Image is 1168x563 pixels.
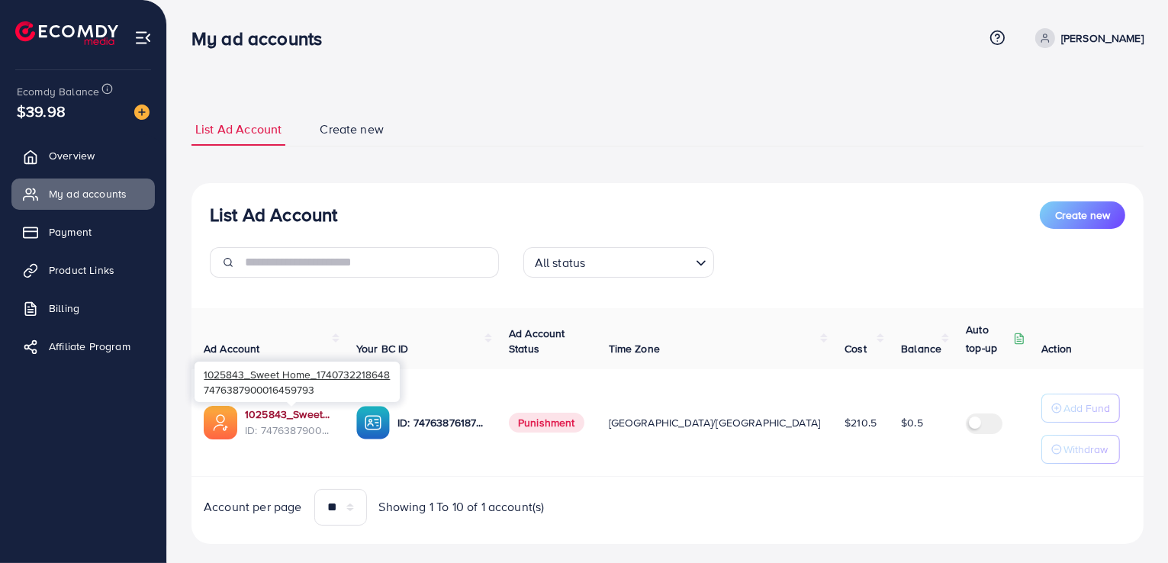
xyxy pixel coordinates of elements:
[191,27,334,50] h3: My ad accounts
[609,341,660,356] span: Time Zone
[901,415,923,430] span: $0.5
[11,255,155,285] a: Product Links
[245,423,332,438] span: ID: 7476387900016459793
[11,179,155,209] a: My ad accounts
[1029,28,1144,48] a: [PERSON_NAME]
[1055,208,1110,223] span: Create new
[356,341,409,356] span: Your BC ID
[17,100,66,122] span: $39.98
[245,407,332,422] a: 1025843_Sweet Home_1740732218648
[204,406,237,439] img: ic-ads-acc.e4c84228.svg
[195,121,282,138] span: List Ad Account
[1103,494,1157,552] iframe: Chat
[1061,29,1144,47] p: [PERSON_NAME]
[204,341,260,356] span: Ad Account
[134,105,150,120] img: image
[1041,341,1072,356] span: Action
[397,413,484,432] p: ID: 7476387618767241217
[49,301,79,316] span: Billing
[49,339,130,354] span: Affiliate Program
[845,341,867,356] span: Cost
[1040,201,1125,229] button: Create new
[509,413,584,433] span: Punishment
[210,204,337,226] h3: List Ad Account
[379,498,545,516] span: Showing 1 To 10 of 1 account(s)
[204,498,302,516] span: Account per page
[204,367,390,381] span: 1025843_Sweet Home_1740732218648
[320,121,384,138] span: Create new
[590,249,689,274] input: Search for option
[49,262,114,278] span: Product Links
[49,186,127,201] span: My ad accounts
[532,252,589,274] span: All status
[1063,440,1108,458] p: Withdraw
[901,341,941,356] span: Balance
[15,21,118,45] img: logo
[356,406,390,439] img: ic-ba-acc.ded83a64.svg
[966,320,1010,357] p: Auto top-up
[1063,399,1110,417] p: Add Fund
[845,415,877,430] span: $210.5
[49,224,92,240] span: Payment
[49,148,95,163] span: Overview
[1041,394,1120,423] button: Add Fund
[17,84,99,99] span: Ecomdy Balance
[11,217,155,247] a: Payment
[509,326,565,356] span: Ad Account Status
[523,247,714,278] div: Search for option
[195,362,400,402] div: 7476387900016459793
[1041,435,1120,464] button: Withdraw
[11,140,155,171] a: Overview
[134,29,152,47] img: menu
[11,331,155,362] a: Affiliate Program
[609,415,821,430] span: [GEOGRAPHIC_DATA]/[GEOGRAPHIC_DATA]
[11,293,155,323] a: Billing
